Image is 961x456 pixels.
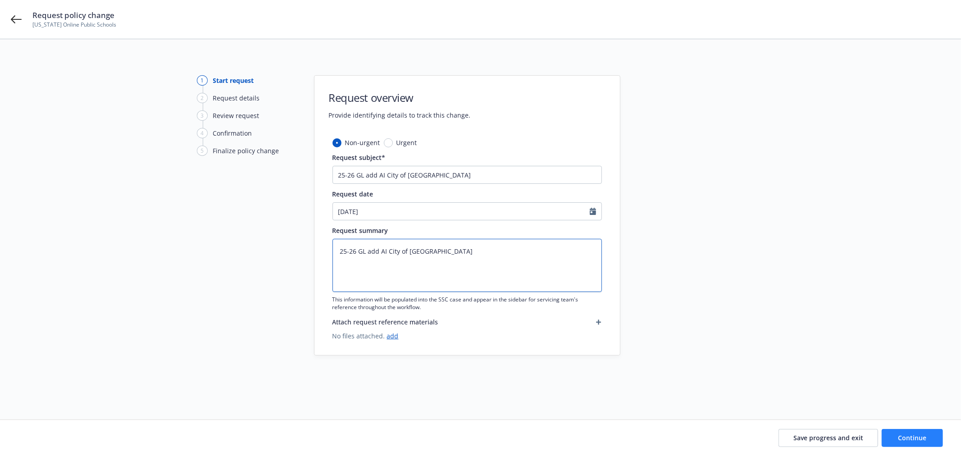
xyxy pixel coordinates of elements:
span: Provide identifying details to track this change. [329,110,471,120]
div: Review request [213,111,260,120]
input: Urgent [384,138,393,147]
a: add [387,332,399,340]
span: Attach request reference materials [332,317,438,327]
div: 3 [197,110,208,121]
div: Confirmation [213,128,252,138]
span: This information will be populated into the SSC case and appear in the sidebar for servicing team... [332,296,602,311]
div: Start request [213,76,254,85]
h1: Request overview [329,90,471,105]
div: 2 [197,93,208,103]
div: Request details [213,93,260,103]
input: MM/DD/YYYY [333,203,590,220]
svg: Calendar [590,208,596,215]
span: [US_STATE] Online Public Schools [32,21,116,29]
span: Request subject* [332,153,386,162]
div: 4 [197,128,208,138]
span: No files attached. [332,331,602,341]
span: Save progress and exit [793,433,863,442]
span: Request summary [332,226,388,235]
input: The subject will appear in the summary list view for quick reference. [332,166,602,184]
div: 5 [197,146,208,156]
div: 1 [197,75,208,86]
textarea: 25-26 GL add AI City of [GEOGRAPHIC_DATA] [332,239,602,292]
button: Continue [882,429,943,447]
button: Save progress and exit [779,429,878,447]
span: Non-urgent [345,138,380,147]
span: Request policy change [32,10,116,21]
div: Finalize policy change [213,146,279,155]
span: Urgent [396,138,417,147]
span: Request date [332,190,373,198]
input: Non-urgent [332,138,342,147]
span: Continue [898,433,927,442]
